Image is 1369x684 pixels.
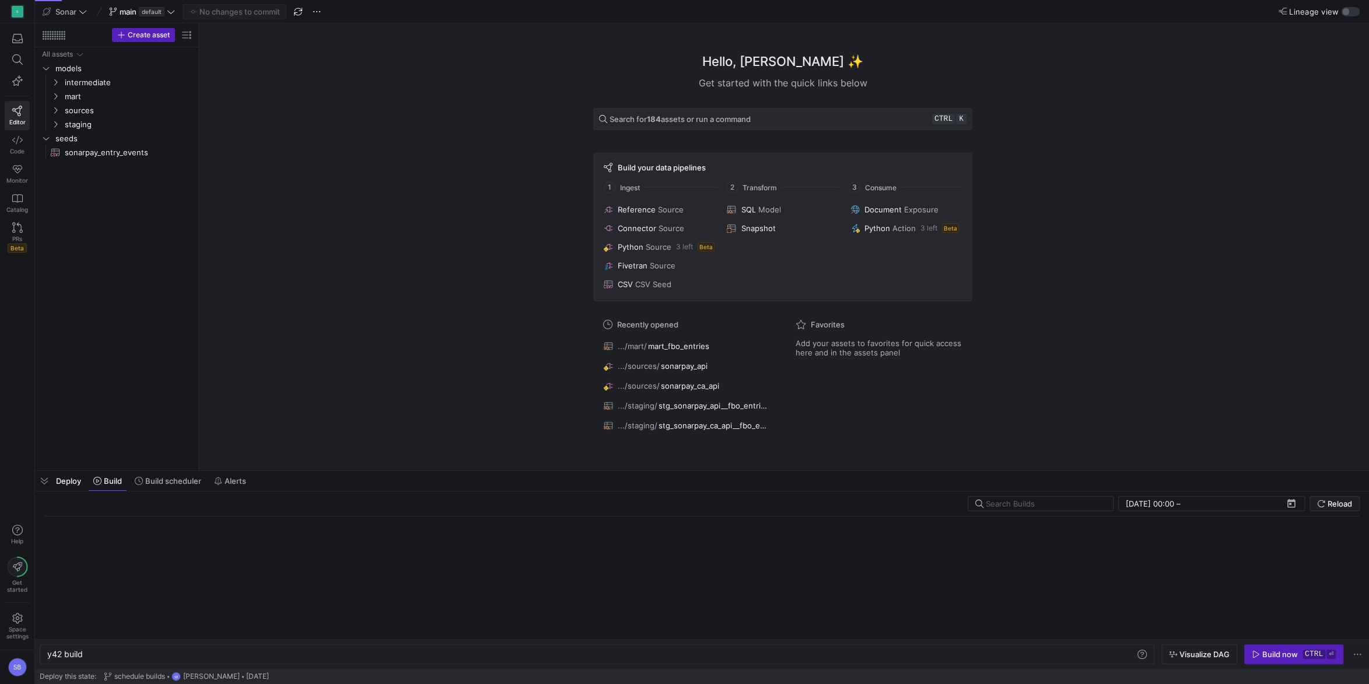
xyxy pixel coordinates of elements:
[5,159,30,189] a: Monitor
[724,221,841,235] button: Snapshot
[618,261,647,270] span: Fivetran
[618,421,657,430] span: .../staging/
[741,224,775,233] span: Snapshot
[104,476,122,486] span: Build
[1126,499,1174,508] input: Start datetime
[864,224,890,233] span: Python
[40,145,194,159] div: Press SPACE to select this row.
[12,235,22,242] span: PRs
[601,277,717,291] button: CSVCSV Seed
[5,2,30,22] a: S
[1179,650,1230,659] span: Visualize DAG
[848,203,964,217] button: DocumentExposure
[120,7,136,16] span: main
[1310,496,1360,511] button: Reload
[1328,499,1352,508] span: Reload
[171,672,181,681] div: SB
[10,538,24,545] span: Help
[618,341,647,351] span: .../mart/
[618,361,660,371] span: .../sources/
[698,242,715,252] span: Beta
[848,221,964,235] button: PythonAction3 leftBeta
[1289,7,1339,16] span: Lineage view
[618,280,633,289] span: CSV
[659,401,769,410] span: stg_sonarpay_api__fbo_entries_us
[42,50,73,58] div: All assets
[40,4,90,19] button: Sonar
[40,47,194,61] div: Press SPACE to select this row.
[601,358,772,374] button: .../sources/sonarpay_api
[40,145,194,159] a: sonarpay_entry_events​​​​​​
[1177,499,1181,508] span: –
[618,401,657,410] span: .../staging/
[594,76,972,90] div: Get started with the quick links below
[618,205,656,214] span: Reference
[594,109,972,130] button: Search for184assets or run a commandctrlk
[1262,650,1298,659] div: Build now
[40,75,194,89] div: Press SPACE to select this row.
[55,7,76,16] span: Sonar
[892,224,916,233] span: Action
[12,6,23,18] div: S
[1161,644,1237,664] button: Visualize DAG
[40,103,194,117] div: Press SPACE to select this row.
[904,205,939,214] span: Exposure
[796,338,962,357] span: Add your assets to favorites for quick access here and in the assets panel
[106,4,178,19] button: maindefault
[5,218,30,257] a: PRsBeta
[635,280,671,289] span: CSV Seed
[8,243,27,253] span: Beta
[920,224,937,232] span: 3 left
[986,499,1104,508] input: Search Builds
[694,571,711,589] img: logo.gif
[5,519,30,550] button: Help
[5,655,30,679] button: SB
[7,579,27,593] span: Get started
[139,7,164,16] span: default
[702,52,863,71] h1: Hello, [PERSON_NAME] ✨
[601,221,717,235] button: ConnectorSource
[650,261,675,270] span: Source
[65,118,192,131] span: staging
[658,205,684,214] span: Source
[811,320,845,329] span: Favorites
[618,224,656,233] span: Connector
[601,378,772,393] button: .../sources/sonarpay_ca_api
[610,114,751,124] span: Search for assets or run a command
[40,61,194,75] div: Press SPACE to select this row.
[225,476,246,486] span: Alerts
[47,649,83,659] span: y42 build
[10,148,24,155] span: Code
[618,381,660,390] span: .../sources/
[741,205,755,214] span: SQL
[6,177,28,184] span: Monitor
[128,31,170,39] span: Create asset
[601,203,717,217] button: ReferenceSource
[932,114,955,124] kbd: ctrl
[5,552,30,598] button: Getstarted
[617,320,678,329] span: Recently opened
[8,658,27,676] div: SB
[601,240,717,254] button: PythonSource3 leftBeta
[956,114,967,124] kbd: k
[40,131,194,145] div: Press SPACE to select this row.
[6,206,28,213] span: Catalog
[5,130,30,159] a: Code
[56,476,81,486] span: Deploy
[661,361,708,371] span: sonarpay_api
[112,28,175,42] button: Create asset
[209,471,251,491] button: Alerts
[647,114,661,124] strong: 184
[5,608,30,645] a: Spacesettings
[601,418,772,433] button: .../staging/stg_sonarpay_ca_api__fbo_entries_ca
[1326,650,1336,659] kbd: ⏎
[183,672,240,680] span: [PERSON_NAME]
[646,242,671,252] span: Source
[55,62,192,75] span: models
[246,672,269,680] span: [DATE]
[659,421,769,430] span: stg_sonarpay_ca_api__fbo_entries_ca
[6,626,29,640] span: Space settings
[65,146,180,159] span: sonarpay_entry_events​​​​​​
[40,117,194,131] div: Press SPACE to select this row.
[101,669,272,684] button: schedule buildsSB[PERSON_NAME][DATE]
